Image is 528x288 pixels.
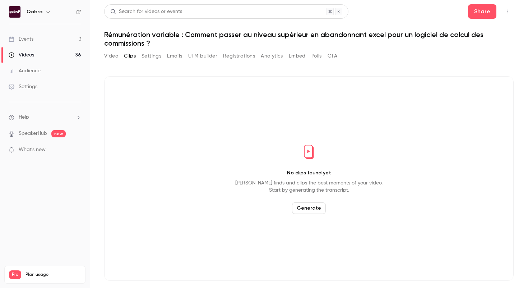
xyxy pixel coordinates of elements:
button: Settings [142,50,161,62]
h1: Rémunération variable : Comment passer au niveau supérieur en abandonnant excel pour un logiciel ... [104,30,514,47]
button: Polls [311,50,322,62]
h6: Qobra [27,8,42,15]
button: Registrations [223,50,255,62]
span: Pro [9,270,21,279]
p: [PERSON_NAME] finds and clips the best moments of your video. Start by generating the transcript. [235,179,383,194]
span: Plan usage [26,272,81,278]
img: Qobra [9,6,20,18]
button: Clips [124,50,136,62]
div: Events [9,36,33,43]
button: CTA [328,50,337,62]
a: SpeakerHub [19,130,47,137]
div: Search for videos or events [110,8,182,15]
button: Analytics [261,50,283,62]
button: Top Bar Actions [502,6,514,17]
div: Settings [9,83,37,90]
button: Share [468,4,496,19]
button: UTM builder [188,50,217,62]
button: Generate [292,202,326,214]
iframe: Noticeable Trigger [73,147,81,153]
span: new [51,130,66,137]
p: No clips found yet [287,169,331,177]
div: Audience [9,67,41,74]
div: Videos [9,51,34,59]
li: help-dropdown-opener [9,114,81,121]
button: Video [104,50,118,62]
button: Emails [167,50,182,62]
span: What's new [19,146,46,154]
span: Help [19,114,29,121]
button: Embed [289,50,306,62]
